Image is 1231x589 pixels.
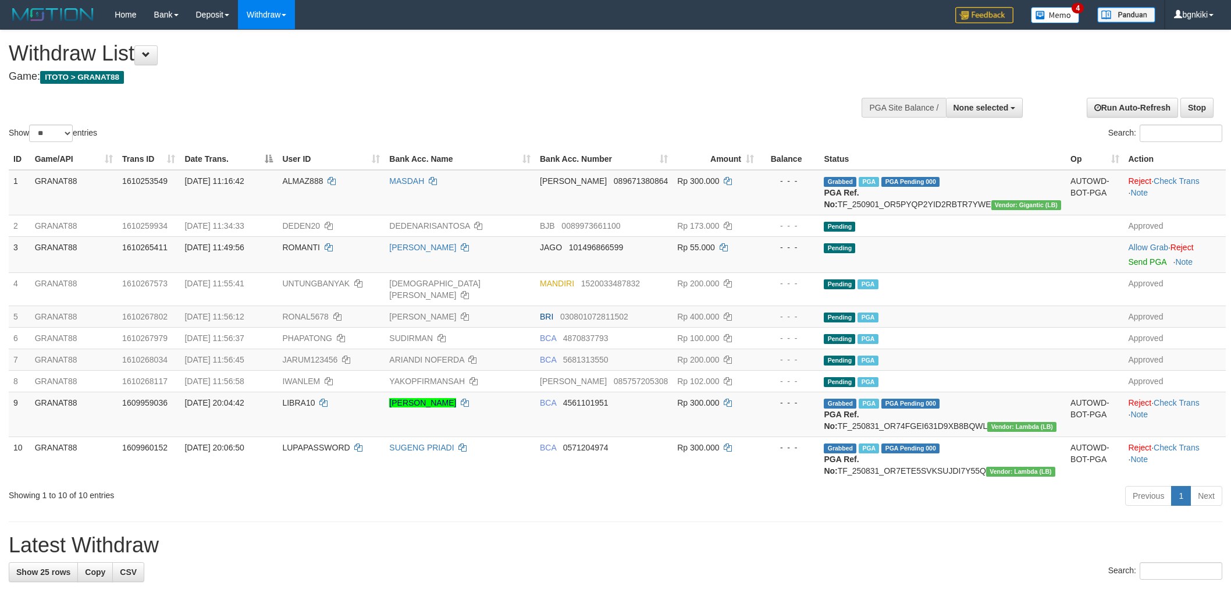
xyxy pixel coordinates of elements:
[673,148,759,170] th: Amount: activate to sort column ascending
[581,279,640,288] span: Copy 1520033487832 to clipboard
[389,377,465,386] a: YAKOPFIRMANSAH
[30,327,118,349] td: GRANAT88
[677,398,719,407] span: Rp 300.000
[1130,410,1148,419] a: Note
[862,98,945,118] div: PGA Site Balance /
[540,355,556,364] span: BCA
[824,243,855,253] span: Pending
[1130,455,1148,464] a: Note
[385,148,535,170] th: Bank Acc. Name: activate to sort column ascending
[859,399,879,409] span: Marked by bgndara
[282,377,320,386] span: IWANLEM
[30,272,118,306] td: GRANAT88
[540,176,607,186] span: [PERSON_NAME]
[763,175,815,187] div: - - -
[277,148,385,170] th: User ID: activate to sort column ascending
[122,398,168,407] span: 1609959036
[184,355,244,364] span: [DATE] 11:56:45
[282,333,332,343] span: PHAPATONG
[1124,370,1226,392] td: Approved
[122,243,168,252] span: 1610265411
[9,349,30,370] td: 7
[991,200,1062,210] span: Vendor URL: https://dashboard.q2checkout.com/secure
[563,398,609,407] span: Copy 4561101951 to clipboard
[946,98,1023,118] button: None selected
[184,377,244,386] span: [DATE] 11:56:58
[1125,486,1172,506] a: Previous
[85,567,105,577] span: Copy
[389,279,481,300] a: [DEMOGRAPHIC_DATA][PERSON_NAME]
[819,392,1066,437] td: TF_250831_OR74FGEI631D9XB8BQWL
[677,221,719,230] span: Rp 173.000
[9,125,97,142] label: Show entries
[9,215,30,236] td: 2
[819,437,1066,481] td: TF_250831_OR7ETE5SVKSUJDI7Y55Q
[763,442,815,453] div: - - -
[389,355,464,364] a: ARIANDI NOFERDA
[184,398,244,407] span: [DATE] 20:04:42
[184,221,244,230] span: [DATE] 11:34:33
[1190,486,1222,506] a: Next
[881,443,940,453] span: PGA Pending
[1124,392,1226,437] td: · ·
[122,333,168,343] span: 1610267979
[184,279,244,288] span: [DATE] 11:55:41
[282,443,350,452] span: LUPAPASSWORD
[1154,398,1200,407] a: Check Trans
[540,279,574,288] span: MANDIRI
[824,177,856,187] span: Grabbed
[677,443,719,452] span: Rp 300.000
[30,170,118,215] td: GRANAT88
[1124,215,1226,236] td: Approved
[859,177,879,187] span: Marked by bgnrattana
[40,71,124,84] span: ITOTO > GRANAT88
[9,272,30,306] td: 4
[824,410,859,431] b: PGA Ref. No:
[282,312,328,321] span: RONAL5678
[30,437,118,481] td: GRANAT88
[1087,98,1178,118] a: Run Auto-Refresh
[282,221,320,230] span: DEDEN20
[881,177,940,187] span: PGA Pending
[859,443,879,453] span: Marked by bgndara
[824,399,856,409] span: Grabbed
[1129,243,1168,252] a: Allow Grab
[540,333,556,343] span: BCA
[824,279,855,289] span: Pending
[824,356,855,366] span: Pending
[1124,349,1226,370] td: Approved
[1140,125,1222,142] input: Search:
[759,148,820,170] th: Balance
[540,443,556,452] span: BCA
[9,236,30,272] td: 3
[763,354,815,366] div: - - -
[1124,437,1226,481] td: · ·
[1066,148,1123,170] th: Op: activate to sort column ascending
[282,355,337,364] span: JARUM123456
[569,243,623,252] span: Copy 101496866599 to clipboard
[1140,562,1222,580] input: Search:
[881,399,940,409] span: PGA Pending
[30,236,118,272] td: GRANAT88
[540,377,607,386] span: [PERSON_NAME]
[9,42,809,65] h1: Withdraw List
[282,243,320,252] span: ROMANTI
[1124,236,1226,272] td: ·
[763,397,815,409] div: - - -
[389,398,456,407] a: [PERSON_NAME]
[614,176,668,186] span: Copy 089671380864 to clipboard
[561,221,620,230] span: Copy 0089973661100 to clipboard
[184,443,244,452] span: [DATE] 20:06:50
[9,437,30,481] td: 10
[122,443,168,452] span: 1609960152
[1124,306,1226,327] td: Approved
[955,7,1013,23] img: Feedback.jpg
[677,176,719,186] span: Rp 300.000
[677,279,719,288] span: Rp 200.000
[9,485,504,501] div: Showing 1 to 10 of 10 entries
[614,377,668,386] span: Copy 085757205308 to clipboard
[1130,188,1148,197] a: Note
[9,71,809,83] h4: Game:
[824,455,859,476] b: PGA Ref. No:
[535,148,673,170] th: Bank Acc. Number: activate to sort column ascending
